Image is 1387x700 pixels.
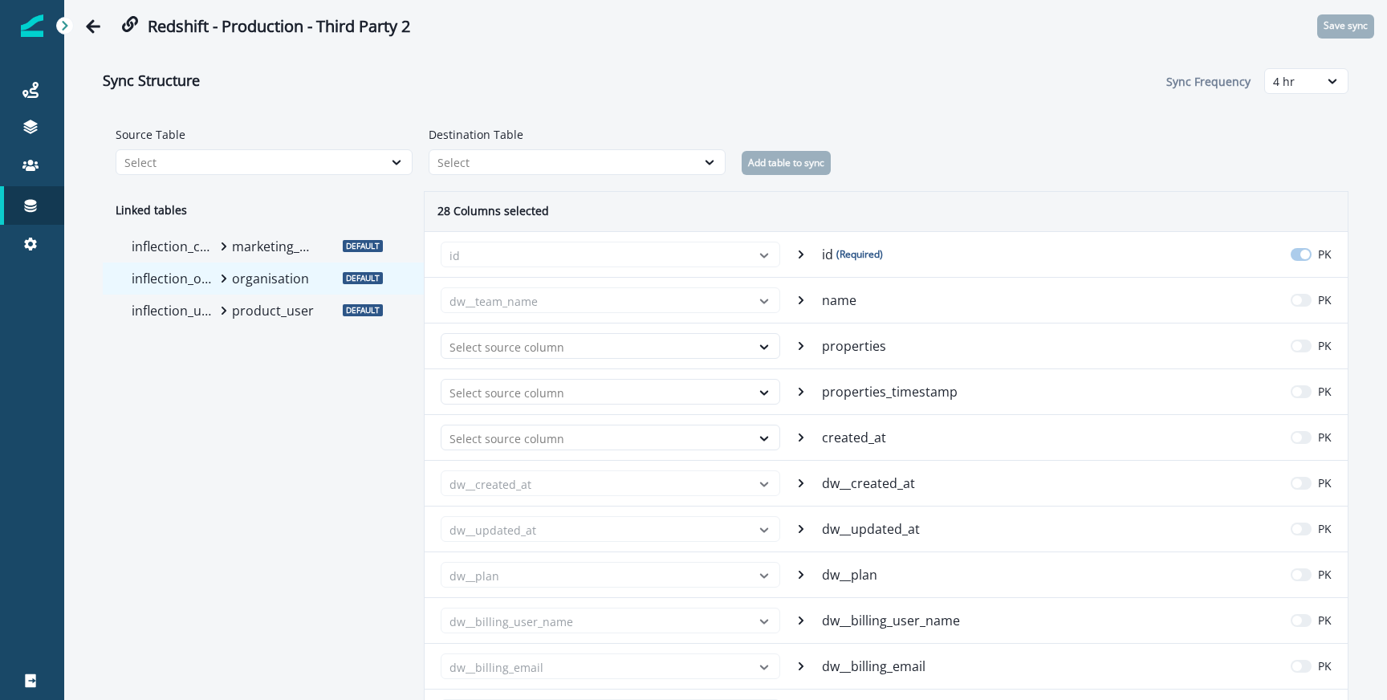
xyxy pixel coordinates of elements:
[429,126,716,143] label: Destination Table
[437,154,688,171] div: Select
[116,126,403,143] label: Source Table
[343,304,383,316] span: Default
[1318,657,1332,674] p: PK
[77,10,109,43] button: Go back
[103,72,200,90] h2: Sync Structure
[1318,291,1332,308] p: PK
[1166,73,1255,90] p: Sync Frequency
[232,269,316,288] p: organisation
[1273,73,1311,90] div: 4 hr
[822,291,860,310] p: name
[103,191,424,230] h2: Linked tables
[822,657,929,676] p: dw__billing_email
[1318,429,1332,446] p: PK
[232,237,316,256] p: marketing_person
[822,245,883,264] p: id
[1318,246,1332,262] p: PK
[343,240,383,252] span: Default
[343,272,383,284] span: Default
[425,192,562,231] h2: 28 Columns selected
[836,247,883,262] span: (Required)
[132,269,216,288] p: inflection_organization
[822,611,963,630] p: dw__billing_user_name
[822,336,889,356] p: properties
[132,301,216,320] p: inflection_user
[1318,474,1332,491] p: PK
[822,382,961,401] p: properties_timestamp
[132,237,216,256] p: inflection_contact
[1317,14,1374,39] button: Save sync
[1318,566,1332,583] p: PK
[124,154,375,171] div: Select
[822,519,923,539] p: dw__updated_at
[1318,612,1332,629] p: PK
[822,428,889,447] p: created_at
[1318,383,1332,400] p: PK
[148,17,410,36] h2: Redshift - Production - Third Party 2
[822,565,881,584] p: dw__plan
[232,301,316,320] p: product_user
[1318,520,1332,537] p: PK
[1324,20,1368,31] p: Save sync
[748,157,824,169] p: Add table to sync
[1318,337,1332,354] p: PK
[822,474,918,493] p: dw__created_at
[21,14,43,37] img: Inflection
[742,151,831,175] button: Add table to sync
